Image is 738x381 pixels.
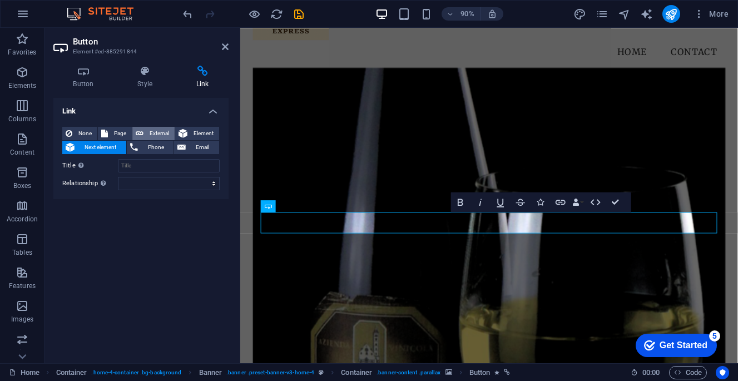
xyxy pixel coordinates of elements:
[62,177,118,190] label: Relationship
[551,192,570,212] button: Link
[7,215,38,224] p: Accordion
[504,369,510,375] i: This element is linked
[73,47,206,57] h3: Element #ed-885291844
[62,127,97,140] button: None
[487,9,497,19] i: On resize automatically adjust zoom level to fit chosen device.
[174,141,219,154] button: Email
[199,366,222,379] span: Click to select. Double-click to edit
[12,248,32,257] p: Tables
[56,366,87,379] span: Click to select. Double-click to edit
[596,8,608,21] i: Pages (Ctrl+Alt+S)
[341,366,372,379] span: Click to select. Double-click to edit
[91,366,181,379] span: . home-4-container .bg-background
[9,6,90,29] div: Get Started 5 items remaining, 0% complete
[11,315,34,324] p: Images
[53,66,118,89] h4: Button
[181,7,194,21] button: undo
[640,8,653,21] i: AI Writer
[445,369,452,375] i: This element contains a background
[471,192,490,212] button: Italic (⌘I)
[247,7,261,21] button: Click here to leave preview mode and continue editing
[78,141,123,154] span: Next element
[175,127,219,140] button: Element
[9,366,39,379] a: Click to cancel selection. Double-click to open Pages
[127,141,174,154] button: Phone
[596,7,609,21] button: pages
[8,115,36,123] p: Columns
[377,366,440,379] span: . banner-content .parallax
[56,366,511,379] nav: breadcrumb
[650,368,652,377] span: :
[491,192,510,212] button: Underline (⌘U)
[292,7,305,21] button: save
[674,366,702,379] span: Code
[62,159,118,172] label: Title
[147,127,171,140] span: External
[118,66,177,89] h4: Style
[586,192,605,212] button: HTML
[9,281,36,290] p: Features
[694,8,729,19] span: More
[618,8,631,21] i: Navigator
[53,98,229,118] h4: Link
[669,366,707,379] button: Code
[494,369,499,375] i: Element contains an animation
[571,192,585,212] button: Data Bindings
[8,81,37,90] p: Elements
[10,148,34,157] p: Content
[442,7,481,21] button: 90%
[631,366,660,379] h6: Session time
[689,5,733,23] button: More
[293,8,305,21] i: Save (Ctrl+S)
[606,192,625,212] button: Confirm (⌘+⏎)
[191,127,216,140] span: Element
[226,366,314,379] span: . banner .preset-banner-v3-home-4
[469,366,491,379] span: Click to select. Double-click to edit
[665,8,677,21] i: Publish
[189,141,216,154] span: Email
[716,366,729,379] button: Usercentrics
[640,7,653,21] button: text_generator
[82,2,93,13] div: 5
[118,159,220,172] input: Title
[458,7,476,21] h6: 90%
[531,192,550,212] button: Icons
[111,127,128,140] span: Page
[270,8,283,21] i: Reload page
[8,48,36,57] p: Favorites
[64,7,147,21] img: Editor Logo
[141,141,171,154] span: Phone
[319,369,324,375] i: This element is a customizable preset
[270,7,283,21] button: reload
[181,8,194,21] i: Undo: Delete elements (Ctrl+Z)
[33,12,81,22] div: Get Started
[176,66,229,89] h4: Link
[511,192,530,212] button: Strikethrough
[573,8,586,21] i: Design (Ctrl+Alt+Y)
[642,366,660,379] span: 00 00
[618,7,631,21] button: navigator
[62,141,126,154] button: Next element
[73,37,229,47] h2: Button
[76,127,94,140] span: None
[14,348,31,357] p: Slider
[662,5,680,23] button: publish
[451,192,470,212] button: Bold (⌘B)
[132,127,175,140] button: External
[13,181,32,190] p: Boxes
[573,7,587,21] button: design
[98,127,132,140] button: Page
